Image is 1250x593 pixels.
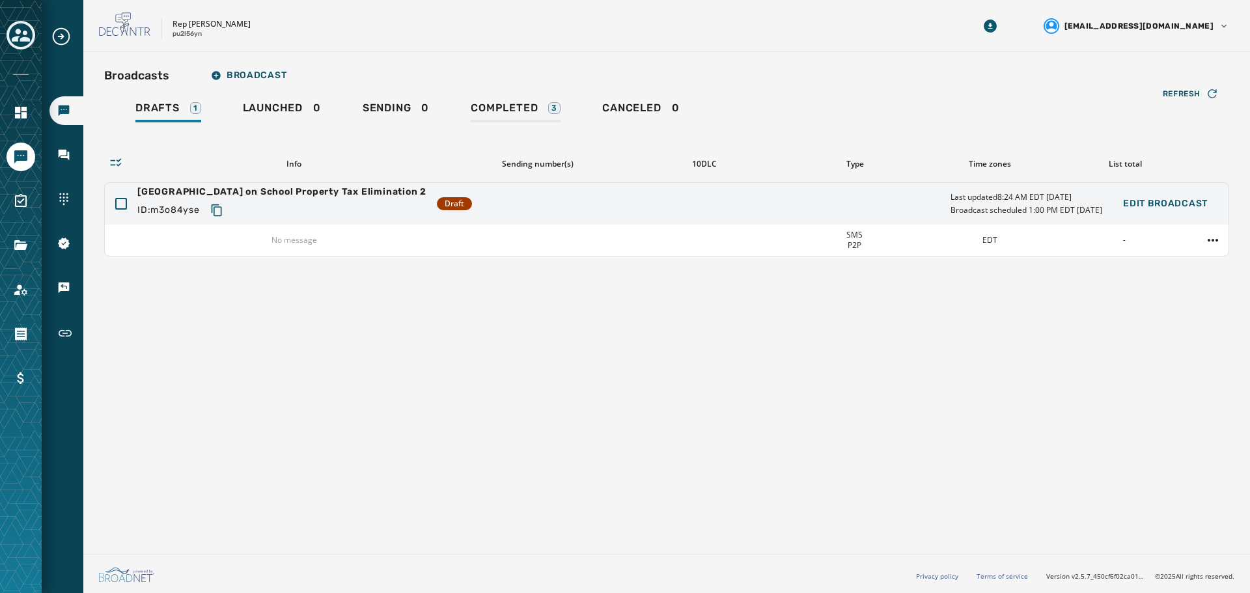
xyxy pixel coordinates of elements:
span: Sending [363,102,411,115]
a: Navigate to Inbox [49,141,83,169]
a: Navigate to Files [7,231,35,260]
a: Navigate to Billing [7,364,35,393]
span: Edit Broadcast [1123,199,1208,209]
h2: Broadcasts [104,66,169,85]
span: Broadcast [211,70,286,81]
a: Drafts1 [125,95,212,125]
span: Canceled [602,102,661,115]
span: SMS [846,230,863,240]
button: Toggle account select drawer [7,21,35,49]
a: Navigate to Home [7,98,35,127]
a: Launched0 [232,95,331,125]
a: Navigate to Keywords & Responders [49,273,83,302]
a: Navigate to Sending Numbers [49,185,83,214]
a: Navigate to Orders [7,320,35,348]
span: Last updated 8:24 AM EDT [DATE] [951,192,1102,202]
span: Completed [471,102,538,115]
span: [EMAIL_ADDRESS][DOMAIN_NAME] [1064,21,1214,31]
span: [GEOGRAPHIC_DATA] on School Property Tax Elimination 2 [137,186,426,199]
p: Rep [PERSON_NAME] [173,19,251,29]
span: No message [271,235,317,245]
span: Draft [445,199,464,209]
a: Sending0 [352,95,439,125]
div: - [1062,235,1187,245]
button: User settings [1038,13,1234,39]
a: Canceled0 [592,95,689,125]
button: Edit Broadcast [1113,191,1218,217]
div: 10DLC [626,159,782,169]
div: 1 [190,102,201,114]
div: Sending number(s) [460,159,616,169]
div: 0 [243,102,321,122]
span: Launched [243,102,303,115]
button: Town Hall on School Property Tax Elimination 2 action menu [1202,230,1223,251]
a: Navigate to Surveys [7,187,35,215]
p: pu2l56yn [173,29,202,39]
button: Expand sub nav menu [51,26,82,47]
div: Info [138,159,450,169]
span: v2.5.7_450cf6f02ca01d91e0dd0016ee612a244a52abf3 [1072,572,1145,581]
button: Refresh [1152,83,1229,104]
span: © 2025 All rights reserved. [1155,572,1234,581]
span: Version [1046,572,1145,581]
button: Broadcast [201,62,297,89]
div: 0 [363,102,429,122]
span: Drafts [135,102,180,115]
a: Navigate to Broadcasts [49,96,83,125]
div: Time zones [928,159,1053,169]
a: Navigate to Messaging [7,143,35,171]
a: Navigate to Short Links [49,318,83,349]
div: Type [792,159,917,169]
div: List total [1062,159,1187,169]
a: Navigate to 10DLC Registration [49,229,83,258]
div: 0 [602,102,679,122]
div: 3 [548,102,561,114]
a: Navigate to Account [7,275,35,304]
a: Completed3 [460,95,571,125]
span: Refresh [1163,89,1201,99]
span: P2P [848,240,861,251]
button: Download Menu [979,14,1002,38]
a: Privacy policy [916,572,958,581]
span: Broadcast scheduled 1:00 PM EDT [DATE] [951,205,1102,215]
a: Terms of service [977,572,1028,581]
span: ID: m3o84yse [137,204,200,217]
button: Copy text to clipboard [205,199,229,222]
div: EDT [927,235,1051,245]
